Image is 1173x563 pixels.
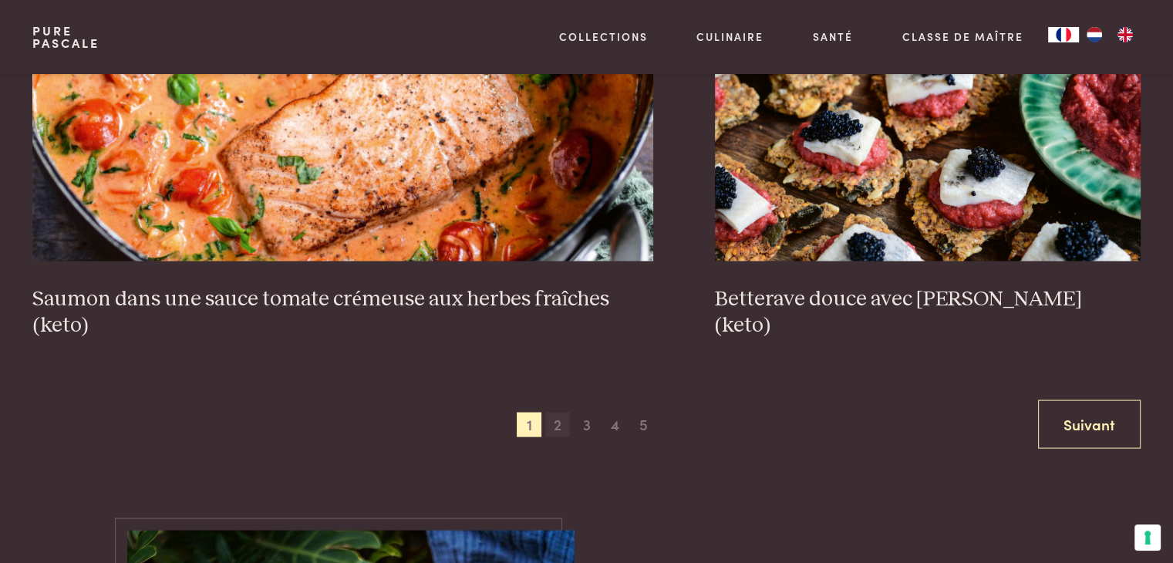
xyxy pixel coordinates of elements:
span: 1 [517,413,541,437]
ul: Language list [1079,27,1141,42]
span: 2 [545,413,570,437]
span: 3 [575,413,599,437]
a: Suivant [1038,400,1141,449]
a: Culinaire [696,29,763,45]
a: Collections [559,29,648,45]
h3: Betterave douce avec [PERSON_NAME] (keto) [715,286,1141,339]
span: 5 [632,413,656,437]
a: EN [1110,27,1141,42]
h3: Saumon dans une sauce tomate crémeuse aux herbes fraîches (keto) [32,286,653,339]
button: Vos préférences en matière de consentement pour les technologies de suivi [1134,524,1161,551]
a: PurePascale [32,25,99,49]
a: Santé [813,29,853,45]
a: NL [1079,27,1110,42]
aside: Language selected: Français [1048,27,1141,42]
a: FR [1048,27,1079,42]
a: Classe de maître [902,29,1023,45]
span: 4 [603,413,628,437]
div: Language [1048,27,1079,42]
